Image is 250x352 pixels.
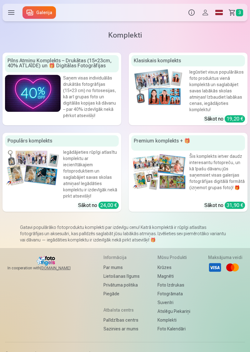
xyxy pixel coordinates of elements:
[103,263,140,272] a: Par mums
[157,263,190,272] a: Krūzes
[204,115,245,123] div: Sākot no
[103,272,140,281] a: Lietošanas līgums
[131,153,187,190] img: Premium komplekts + 🎁
[157,298,190,307] a: Suvenīri
[185,4,198,21] button: Info
[208,254,242,261] h5: Maksājuma veidi
[189,69,245,113] div: Iegūstiet visus populārākos foto produktus vienā komplektā un saglabājiet savas labākās skolas at...
[40,266,86,271] a: [DOMAIN_NAME]
[131,55,245,66] div: Klasiskais komplekts
[7,266,86,271] span: In cooperation with
[63,75,119,120] div: Saņem visas individuālās drukātās fotogrāfijas (15×23 cm) no fotosesijas, kā arī grupas foto un d...
[129,53,247,125] a: Klasiskais komplektsKlasiskais komplektsIegūstiet visus populārākos foto produktus vienā komplekt...
[129,133,247,212] a: Premium komplekts + 🎁 Premium komplekts + 🎁Šis komplekts ietver daudz interesantu fotopreču, un k...
[103,289,140,298] a: Piegāde
[5,55,119,72] div: Pilns Atmiņu Komplekts – Drukātas (15×23cm, 40% ATLAIDE) un 🎁 Digitālas Fotogrāfijas
[103,307,140,313] h5: Atbalsta centrs
[157,254,190,261] h5: Mūsu produkti
[157,316,190,324] a: Komplekti
[208,261,222,274] li: Visa
[225,115,245,122] div: 19,20 €
[22,6,56,19] a: Galerija
[212,4,226,21] a: Global
[157,272,190,281] a: Magnēti
[131,69,187,106] img: Klasiskais komplekts
[20,224,230,243] p: Gatavi populārāko fotoproduktu komplekti par izdevīgu cenu! Katrā komplektā ir rūpīgi atlasītas f...
[2,53,121,125] a: Pilns Atmiņu Komplekts – Drukātas (15×23cm, 40% ATLAIDE) un 🎁 Digitālas Fotogrāfijas Pilns Atmiņu...
[2,133,121,212] a: Populārs komplektsPopulārs komplektsIegādājieties rūpīgi atlasītu komplektu ar iecienītākajiem fo...
[103,324,140,333] a: Sazinies ar mums
[236,9,243,16] span: 3
[131,135,245,151] div: Premium komplekts + 🎁
[5,149,61,186] img: Populārs komplekts
[225,202,245,209] div: 31,90 €
[98,202,119,209] div: 24,00 €
[198,4,212,21] button: Profils
[103,254,140,261] h5: Informācija
[157,307,190,316] a: Atslēgu piekariņi
[157,281,190,289] a: Foto izdrukas
[7,30,242,40] h1: Komplekti
[226,261,239,274] li: Mastercard
[157,289,190,298] a: Fotogrāmata
[157,324,190,333] a: Foto kalendāri
[5,135,119,147] div: Populārs komplekts
[5,75,61,112] img: Pilns Atmiņu Komplekts – Drukātas (15×23cm, 40% ATLAIDE) un 🎁 Digitālas Fotogrāfijas
[189,153,245,195] div: Šis komplekts ietver daudz interesantu fotopreču, un kā īpašu dāvanu jūs saņemsiet visas galerija...
[226,4,247,21] a: Grozs3
[204,202,245,209] div: Sākot no
[78,202,119,209] div: Sākot no
[103,316,140,324] a: Palīdzības centrs
[63,149,119,199] div: Iegādājieties rūpīgi atlasītu komplektu ar iecienītākajiem fotoproduktiem un saglabājiet savas sk...
[103,281,140,289] a: Privātuma politika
